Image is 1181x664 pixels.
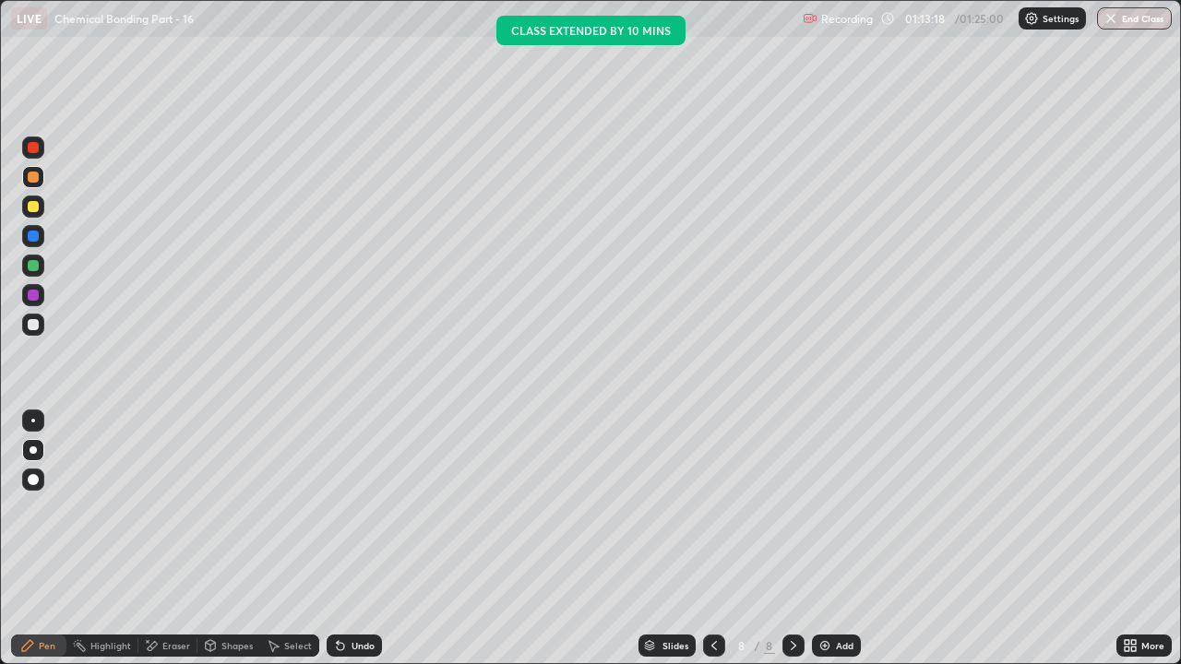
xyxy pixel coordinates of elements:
[821,12,873,26] p: Recording
[662,641,688,650] div: Slides
[1097,7,1172,30] button: End Class
[755,640,760,651] div: /
[803,11,817,26] img: recording.375f2c34.svg
[17,11,42,26] p: LIVE
[90,641,131,650] div: Highlight
[817,638,832,653] img: add-slide-button
[54,11,194,26] p: Chemical Bonding Part - 16
[162,641,190,650] div: Eraser
[1141,641,1164,650] div: More
[1043,14,1079,23] p: Settings
[733,640,751,651] div: 8
[352,641,375,650] div: Undo
[764,637,775,654] div: 8
[221,641,253,650] div: Shapes
[836,641,853,650] div: Add
[39,641,55,650] div: Pen
[1024,11,1039,26] img: class-settings-icons
[1103,11,1118,26] img: end-class-cross
[284,641,312,650] div: Select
